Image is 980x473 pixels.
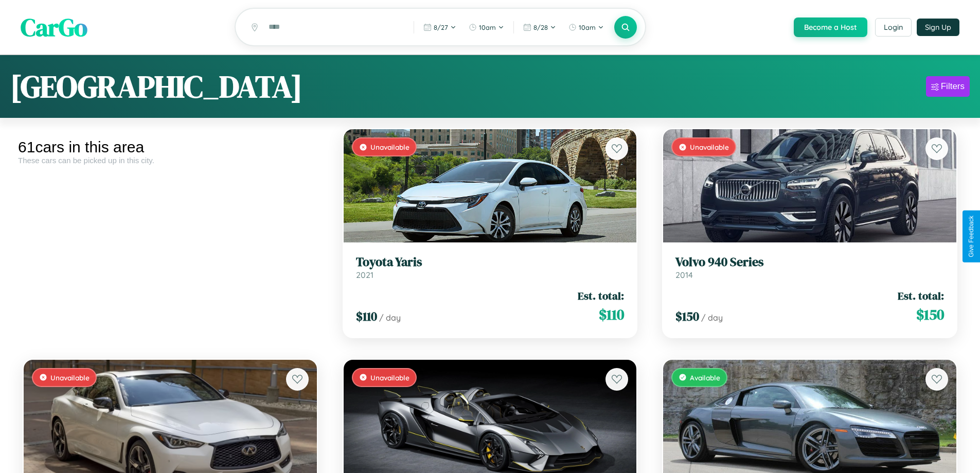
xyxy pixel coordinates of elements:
[563,19,609,36] button: 10am
[518,19,561,36] button: 8/28
[434,23,448,31] span: 8 / 27
[579,23,596,31] span: 10am
[464,19,509,36] button: 10am
[599,304,624,325] span: $ 110
[18,138,323,156] div: 61 cars in this area
[21,10,87,44] span: CarGo
[10,65,302,108] h1: [GEOGRAPHIC_DATA]
[926,76,970,97] button: Filters
[875,18,912,37] button: Login
[479,23,496,31] span: 10am
[794,17,867,37] button: Become a Host
[356,270,373,280] span: 2021
[533,23,548,31] span: 8 / 28
[898,288,944,303] span: Est. total:
[370,143,409,151] span: Unavailable
[968,216,975,257] div: Give Feedback
[356,308,377,325] span: $ 110
[690,373,720,382] span: Available
[690,143,729,151] span: Unavailable
[50,373,90,382] span: Unavailable
[941,81,965,92] div: Filters
[379,312,401,323] span: / day
[675,308,699,325] span: $ 150
[370,373,409,382] span: Unavailable
[701,312,723,323] span: / day
[917,19,959,36] button: Sign Up
[356,255,625,280] a: Toyota Yaris2021
[675,270,693,280] span: 2014
[916,304,944,325] span: $ 150
[418,19,461,36] button: 8/27
[675,255,944,280] a: Volvo 940 Series2014
[578,288,624,303] span: Est. total:
[675,255,944,270] h3: Volvo 940 Series
[356,255,625,270] h3: Toyota Yaris
[18,156,323,165] div: These cars can be picked up in this city.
